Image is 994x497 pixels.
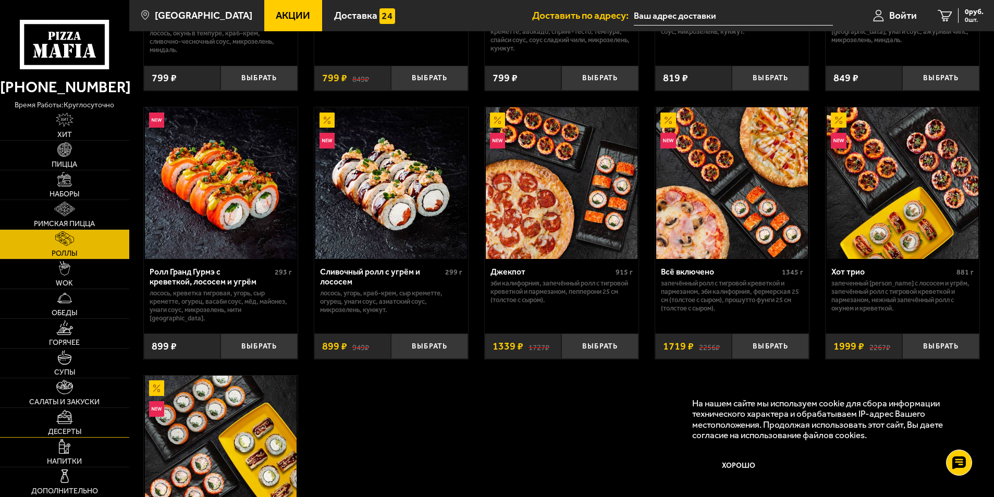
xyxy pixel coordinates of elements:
[320,133,335,148] img: Новинка
[902,333,979,359] button: Выбрать
[445,268,462,277] span: 299 г
[965,17,984,23] span: 0 шт.
[47,458,82,465] span: Напитки
[322,341,347,352] span: 899 ₽
[34,220,95,228] span: Римская пицца
[485,107,639,259] a: АкционныйНовинкаДжекпот
[616,268,633,277] span: 915 г
[320,113,335,128] img: Акционный
[529,341,549,352] s: 1727 ₽
[532,10,634,20] span: Доставить по адресу:
[661,279,803,313] p: Запечённый ролл с тигровой креветкой и пармезаном, Эби Калифорния, Фермерская 25 см (толстое с сы...
[965,8,984,16] span: 0 руб.
[831,279,974,313] p: Запеченный [PERSON_NAME] с лососем и угрём, Запечённый ролл с тигровой креветкой и пармезаном, Не...
[692,398,963,441] p: На нашем сайте мы используем cookie для сбора информации технического характера и обрабатываем IP...
[314,107,468,259] a: АкционныйНовинкаСливочный ролл с угрём и лососем
[352,341,369,352] s: 949 ₽
[155,10,252,20] span: [GEOGRAPHIC_DATA]
[833,73,858,83] span: 849 ₽
[634,6,832,26] input: Ваш адрес доставки
[322,73,347,83] span: 799 ₽
[52,161,77,168] span: Пицца
[655,107,809,259] a: АкционныйНовинкаВсё включено
[827,107,978,259] img: Хот трио
[379,8,395,24] img: 15daf4d41897b9f0e9f617042186c801.svg
[561,66,639,91] button: Выбрать
[833,341,864,352] span: 1999 ₽
[220,66,298,91] button: Выбрать
[152,341,177,352] span: 899 ₽
[152,73,177,83] span: 799 ₽
[150,267,272,287] div: Ролл Гранд Гурмэ с креветкой, лососем и угрём
[490,133,506,148] img: Новинка
[149,113,165,128] img: Новинка
[49,339,80,346] span: Горячее
[29,399,100,406] span: Салаты и закуски
[334,10,377,20] span: Доставка
[699,341,720,352] s: 2256 ₽
[831,113,846,128] img: Акционный
[320,267,443,287] div: Сливочный ролл с угрём и лососем
[50,191,79,198] span: Наборы
[145,107,297,259] img: Ролл Гранд Гурмэ с креветкой, лососем и угрём
[144,107,298,259] a: НовинкаРолл Гранд Гурмэ с креветкой, лососем и угрём
[54,369,75,376] span: Супы
[663,341,694,352] span: 1719 ₽
[826,107,979,259] a: АкционныйНовинкаХот трио
[391,66,468,91] button: Выбрать
[52,309,77,317] span: Обеды
[663,73,688,83] span: 819 ₽
[660,133,676,148] img: Новинка
[352,73,369,83] s: 849 ₽
[490,279,633,304] p: Эби Калифорния, Запечённый ролл с тигровой креветкой и пармезаном, Пепперони 25 см (толстое с сыр...
[782,268,803,277] span: 1345 г
[490,267,613,277] div: Джекпот
[869,341,890,352] s: 2267 ₽
[486,107,637,259] img: Джекпот
[661,267,779,277] div: Всё включено
[150,289,292,322] p: лосось, креветка тигровая, угорь, Сыр креметте, огурец, васаби соус, мёд, майонез, унаги соус, ми...
[561,333,639,359] button: Выбрать
[149,380,165,396] img: Акционный
[956,268,974,277] span: 881 г
[57,131,72,139] span: Хит
[490,19,633,53] p: лосось, угорь, креветка тигровая, Сыр креметте, авокадо, спринг-тесто, темпура, спайси соус, соус...
[275,268,292,277] span: 293 г
[320,289,462,314] p: лосось, угорь, краб-крем, Сыр креметте, огурец, унаги соус, азиатский соус, микрозелень, кунжут.
[31,488,98,495] span: Дополнительно
[56,280,73,287] span: WOK
[493,341,523,352] span: 1339 ₽
[831,133,846,148] img: Новинка
[692,451,786,482] button: Хорошо
[48,428,81,436] span: Десерты
[889,10,917,20] span: Войти
[831,19,974,44] p: угорь, креветка спайси, краб-крем, огурец, [GEOGRAPHIC_DATA], унаги соус, ажурный чипс, микрозеле...
[732,66,809,91] button: Выбрать
[732,333,809,359] button: Выбрать
[656,107,808,259] img: Всё включено
[493,73,518,83] span: 799 ₽
[276,10,310,20] span: Акции
[902,66,979,91] button: Выбрать
[391,333,468,359] button: Выбрать
[52,250,77,257] span: Роллы
[149,401,165,417] img: Новинка
[490,113,506,128] img: Акционный
[220,333,298,359] button: Выбрать
[315,107,467,259] img: Сливочный ролл с угрём и лососем
[150,29,292,54] p: лосось, окунь в темпуре, краб-крем, сливочно-чесночный соус, микрозелень, миндаль.
[831,267,954,277] div: Хот трио
[660,113,676,128] img: Акционный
